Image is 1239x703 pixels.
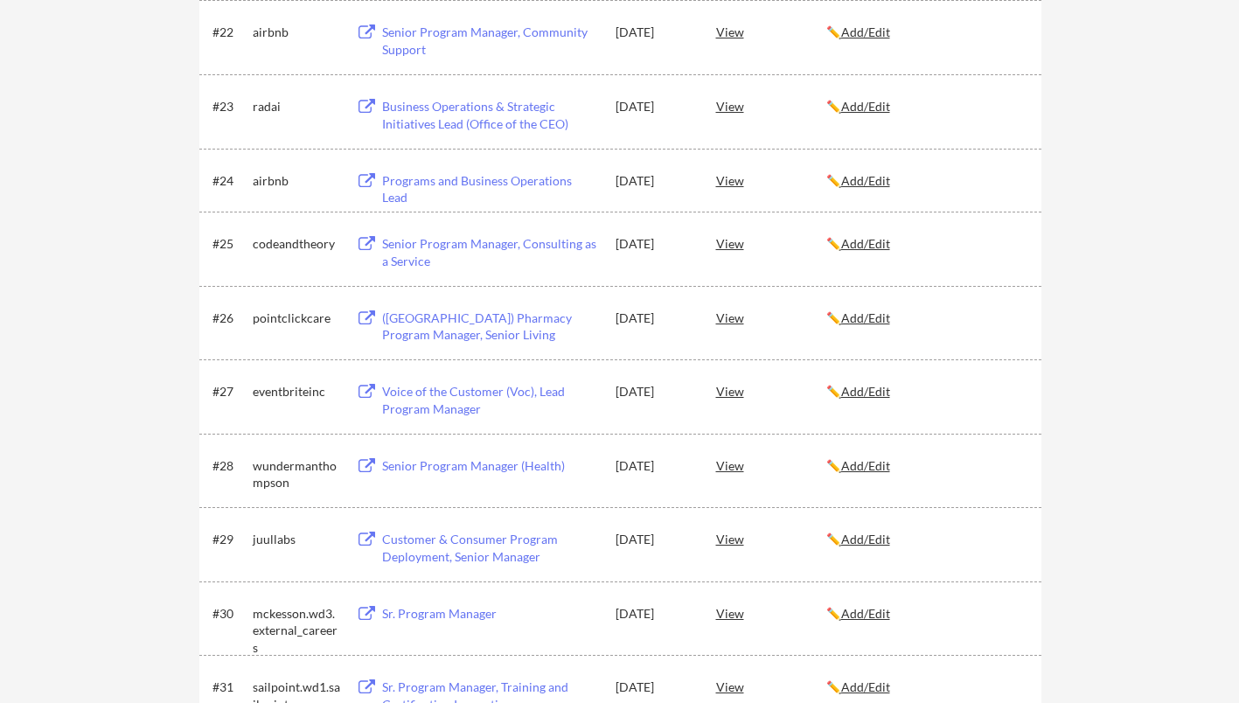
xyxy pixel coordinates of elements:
div: ✏️ [826,310,1026,327]
div: View [716,523,826,554]
div: juullabs [253,531,340,548]
div: ✏️ [826,605,1026,623]
u: Add/Edit [841,384,890,399]
u: Add/Edit [841,606,890,621]
div: airbnb [253,172,340,190]
div: wundermanthompson [253,457,340,491]
div: View [716,449,826,481]
div: Customer & Consumer Program Deployment, Senior Manager [382,531,599,565]
div: radai [253,98,340,115]
div: View [716,302,826,333]
div: #28 [212,457,247,475]
div: #29 [212,531,247,548]
div: Sr. Program Manager [382,605,599,623]
u: Add/Edit [841,24,890,39]
div: Senior Program Manager, Community Support [382,24,599,58]
div: ✏️ [826,235,1026,253]
div: pointclickcare [253,310,340,327]
div: [DATE] [616,172,693,190]
div: Programs and Business Operations Lead [382,172,599,206]
u: Add/Edit [841,532,890,546]
div: ([GEOGRAPHIC_DATA]) Pharmacy Program Manager, Senior Living [382,310,599,344]
div: [DATE] [616,531,693,548]
div: ✏️ [826,457,1026,475]
div: [DATE] [616,679,693,696]
div: codeandtheory [253,235,340,253]
div: View [716,597,826,629]
div: #23 [212,98,247,115]
div: #25 [212,235,247,253]
div: View [716,164,826,196]
div: Senior Program Manager, Consulting as a Service [382,235,599,269]
div: [DATE] [616,235,693,253]
u: Add/Edit [841,458,890,473]
div: Senior Program Manager (Health) [382,457,599,475]
div: ✏️ [826,172,1026,190]
div: View [716,90,826,122]
u: Add/Edit [841,173,890,188]
div: [DATE] [616,457,693,475]
u: Add/Edit [841,236,890,251]
div: ✏️ [826,679,1026,696]
div: #26 [212,310,247,327]
div: Voice of the Customer (Voc), Lead Program Manager [382,383,599,417]
div: [DATE] [616,24,693,41]
div: View [716,375,826,407]
div: #30 [212,605,247,623]
div: airbnb [253,24,340,41]
div: ✏️ [826,98,1026,115]
div: #22 [212,24,247,41]
div: #27 [212,383,247,400]
div: mckesson.wd3.external_careers [253,605,340,657]
div: [DATE] [616,310,693,327]
div: View [716,227,826,259]
div: #24 [212,172,247,190]
div: [DATE] [616,383,693,400]
div: [DATE] [616,98,693,115]
u: Add/Edit [841,310,890,325]
div: eventbriteinc [253,383,340,400]
div: ✏️ [826,383,1026,400]
div: View [716,16,826,47]
div: [DATE] [616,605,693,623]
div: Business Operations & Strategic Initiatives Lead (Office of the CEO) [382,98,599,132]
u: Add/Edit [841,679,890,694]
div: #31 [212,679,247,696]
div: ✏️ [826,24,1026,41]
div: View [716,671,826,702]
div: ✏️ [826,531,1026,548]
u: Add/Edit [841,99,890,114]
